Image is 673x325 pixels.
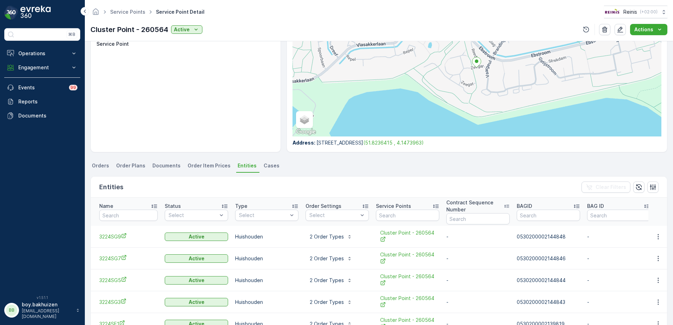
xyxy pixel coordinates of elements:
[18,64,66,71] p: Engagement
[189,277,205,284] p: Active
[70,85,76,90] p: 99
[189,255,205,262] p: Active
[310,233,344,240] p: 2 Order Types
[517,277,580,284] p: 0530200002144844
[165,232,228,241] button: Active
[110,9,145,15] a: Service Points
[99,298,158,306] a: 3224SG3
[446,299,510,306] p: -
[587,277,650,284] p: -
[363,140,424,146] a: (51.8236415 , 4.1473963)
[92,11,100,17] a: Homepage
[587,299,650,306] p: -
[165,298,228,306] button: Active
[380,229,435,244] a: Cluster Point - 260564
[22,308,73,319] p: [EMAIL_ADDRESS][DOMAIN_NAME]
[6,305,17,316] div: BB
[235,203,247,210] p: Type
[264,162,279,169] span: Cases
[316,140,363,146] span: [STREET_ADDRESS]
[380,295,435,309] a: Cluster Point - 260564
[235,233,298,240] p: Huishouden
[446,255,510,262] p: -
[171,25,202,34] button: Active
[294,127,317,136] a: Open this area in Google Maps (opens a new window)
[587,203,604,210] p: BAG ID
[20,6,51,20] img: logo_dark-DEwI_e13.png
[446,199,504,213] p: Contract Sequence Number
[92,162,109,169] span: Orders
[99,210,158,221] input: Search
[189,299,205,306] p: Active
[376,210,439,221] input: Search
[581,181,630,193] button: Clear Filters
[99,203,113,210] p: Name
[294,127,317,136] img: Google
[4,95,80,109] a: Reports
[306,203,341,210] p: Order Settings
[99,182,124,192] p: Entities
[99,255,158,262] a: 3224SG7
[235,255,298,262] p: Huishouden
[623,8,637,15] p: Reinis
[188,162,231,169] span: Order Item Prices
[306,275,357,286] button: 2 Order Types
[18,50,66,57] p: Operations
[309,212,358,219] p: Select
[152,162,181,169] span: Documents
[165,203,181,210] p: Status
[239,212,288,219] p: Select
[174,26,190,33] p: Active
[155,8,206,15] span: Service Point Detail
[310,255,344,262] p: 2 Order Types
[235,277,298,284] p: Huishouden
[116,162,145,169] span: Order Plans
[4,60,80,75] button: Engagement
[634,26,653,33] p: Actions
[630,24,667,35] button: Actions
[604,6,667,18] button: Reinis(+02:00)
[293,140,316,146] span: Address :
[238,162,257,169] span: Entities
[517,233,580,240] p: 0530200002144848
[446,213,510,224] input: Search
[235,299,298,306] p: Huishouden
[18,98,77,105] p: Reports
[640,9,658,15] p: ( +02:00 )
[604,8,621,16] img: Reinis-Logo-Vrijstaand_Tekengebied-1-copy2_aBO4n7j.png
[90,24,168,35] p: Cluster Point - 260564
[517,203,532,210] p: BAGID
[517,255,580,262] p: 0530200002144846
[306,231,357,242] button: 2 Order Types
[4,81,80,95] a: Events99
[99,276,158,284] a: 3224SG5
[380,251,435,266] a: Cluster Point - 260564
[446,277,510,284] p: -
[4,109,80,123] a: Documents
[587,255,650,262] p: -
[380,273,435,287] a: Cluster Point - 260564
[297,112,312,127] a: Layers
[18,112,77,119] p: Documents
[189,233,205,240] p: Active
[165,276,228,285] button: Active
[99,233,158,240] a: 3224SG9
[4,301,80,319] button: BBboy.bakhuizen[EMAIL_ADDRESS][DOMAIN_NAME]
[517,210,580,221] input: Search
[306,297,357,308] button: 2 Order Types
[169,212,217,219] p: Select
[310,277,344,284] p: 2 Order Types
[18,84,65,91] p: Events
[4,6,18,20] img: logo
[587,233,650,240] p: -
[446,233,510,240] p: -
[4,295,80,300] span: v 1.51.1
[587,210,650,221] input: Search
